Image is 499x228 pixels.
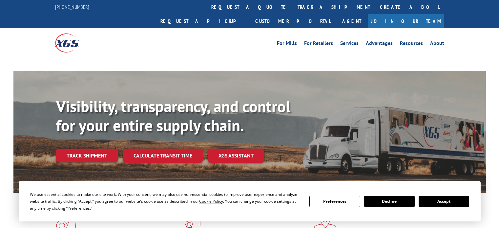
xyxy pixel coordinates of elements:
[368,14,444,28] a: Join Our Team
[123,149,203,163] a: Calculate transit time
[430,41,444,48] a: About
[56,149,118,162] a: Track shipment
[250,14,336,28] a: Customer Portal
[419,196,469,207] button: Accept
[68,205,90,211] span: Preferences
[30,191,301,212] div: We use essential cookies to make our site work. With your consent, we may also use non-essential ...
[208,149,264,163] a: XGS ASSISTANT
[277,41,297,48] a: For Mills
[340,41,359,48] a: Services
[400,41,423,48] a: Resources
[56,96,290,135] b: Visibility, transparency, and control for your entire supply chain.
[366,41,393,48] a: Advantages
[364,196,415,207] button: Decline
[336,14,368,28] a: Agent
[199,198,223,204] span: Cookie Policy
[156,14,250,28] a: Request a pickup
[55,4,89,10] a: [PHONE_NUMBER]
[304,41,333,48] a: For Retailers
[19,181,481,221] div: Cookie Consent Prompt
[309,196,360,207] button: Preferences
